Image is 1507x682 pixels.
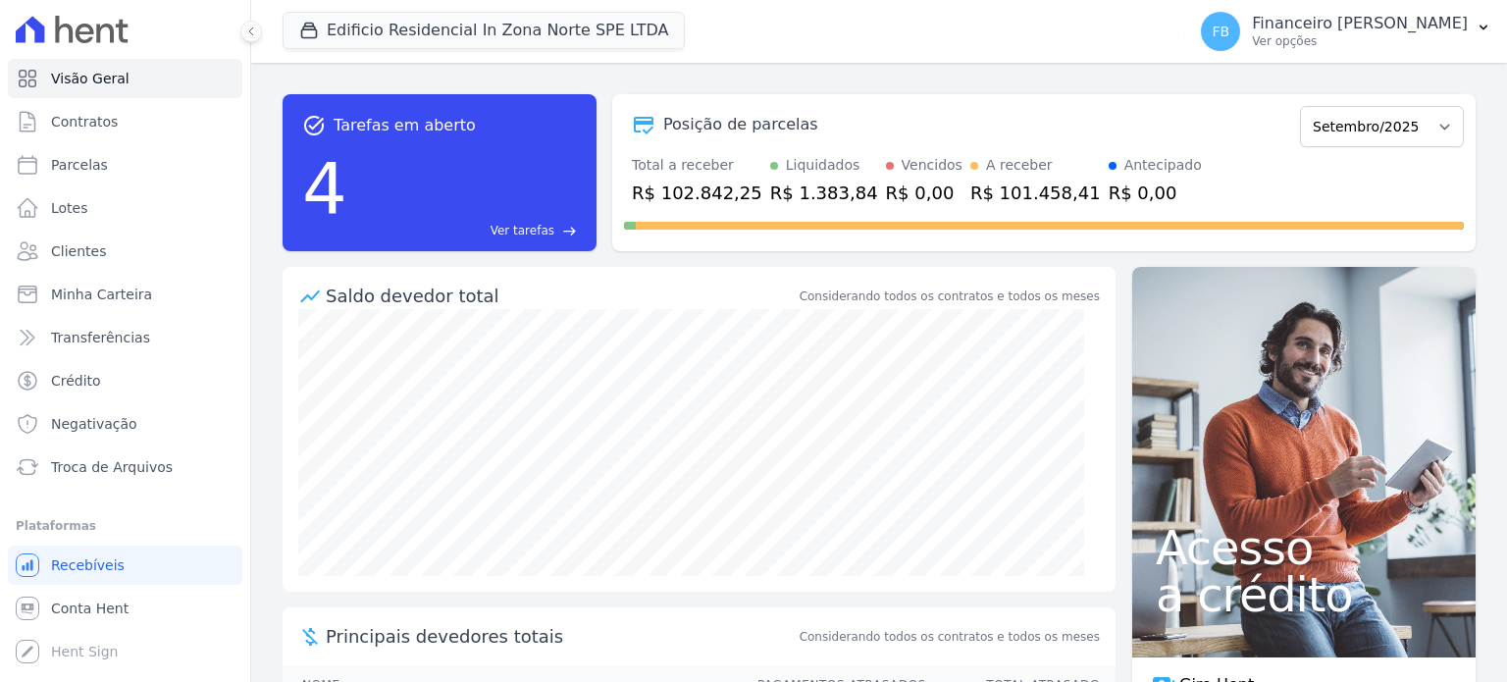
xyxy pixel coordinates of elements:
a: Ver tarefas east [355,222,577,239]
div: R$ 102.842,25 [632,180,762,206]
div: Plataformas [16,514,234,538]
span: Considerando todos os contratos e todos os meses [800,628,1100,646]
button: Edificio Residencial In Zona Norte SPE LTDA [283,12,685,49]
a: Troca de Arquivos [8,447,242,487]
a: Crédito [8,361,242,400]
span: Negativação [51,414,137,434]
span: task_alt [302,114,326,137]
span: Acesso [1156,524,1452,571]
span: Tarefas em aberto [334,114,476,137]
span: a crédito [1156,571,1452,618]
span: Recebíveis [51,555,125,575]
div: Posição de parcelas [663,113,818,136]
span: Visão Geral [51,69,130,88]
p: Financeiro [PERSON_NAME] [1252,14,1468,33]
div: Total a receber [632,155,762,176]
div: R$ 0,00 [1109,180,1202,206]
div: Liquidados [786,155,860,176]
span: Clientes [51,241,106,261]
a: Minha Carteira [8,275,242,314]
a: Lotes [8,188,242,228]
span: Parcelas [51,155,108,175]
a: Contratos [8,102,242,141]
span: Conta Hent [51,599,129,618]
span: east [562,224,577,238]
span: Contratos [51,112,118,131]
a: Conta Hent [8,589,242,628]
span: Transferências [51,328,150,347]
div: R$ 1.383,84 [770,180,878,206]
span: Principais devedores totais [326,623,796,650]
button: FB Financeiro [PERSON_NAME] Ver opções [1185,4,1507,59]
span: Lotes [51,198,88,218]
div: Considerando todos os contratos e todos os meses [800,288,1100,305]
span: FB [1212,25,1229,38]
span: Minha Carteira [51,285,152,304]
a: Transferências [8,318,242,357]
a: Negativação [8,404,242,444]
div: A receber [986,155,1053,176]
p: Ver opções [1252,33,1468,49]
div: R$ 101.458,41 [970,180,1101,206]
a: Parcelas [8,145,242,184]
div: Vencidos [902,155,962,176]
span: Crédito [51,371,101,391]
span: Ver tarefas [491,222,554,239]
a: Clientes [8,232,242,271]
div: R$ 0,00 [886,180,962,206]
a: Visão Geral [8,59,242,98]
div: Saldo devedor total [326,283,796,309]
a: Recebíveis [8,546,242,585]
span: Troca de Arquivos [51,457,173,477]
div: Antecipado [1124,155,1202,176]
div: 4 [302,137,347,239]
